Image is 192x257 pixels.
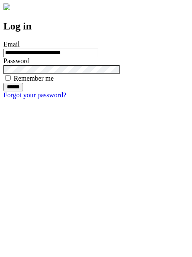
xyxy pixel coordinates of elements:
[3,41,20,48] label: Email
[3,3,10,10] img: logo-4e3dc11c47720685a147b03b5a06dd966a58ff35d612b21f08c02c0306f2b779.png
[14,75,54,82] label: Remember me
[3,91,66,99] a: Forgot your password?
[3,20,189,32] h2: Log in
[3,57,29,64] label: Password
